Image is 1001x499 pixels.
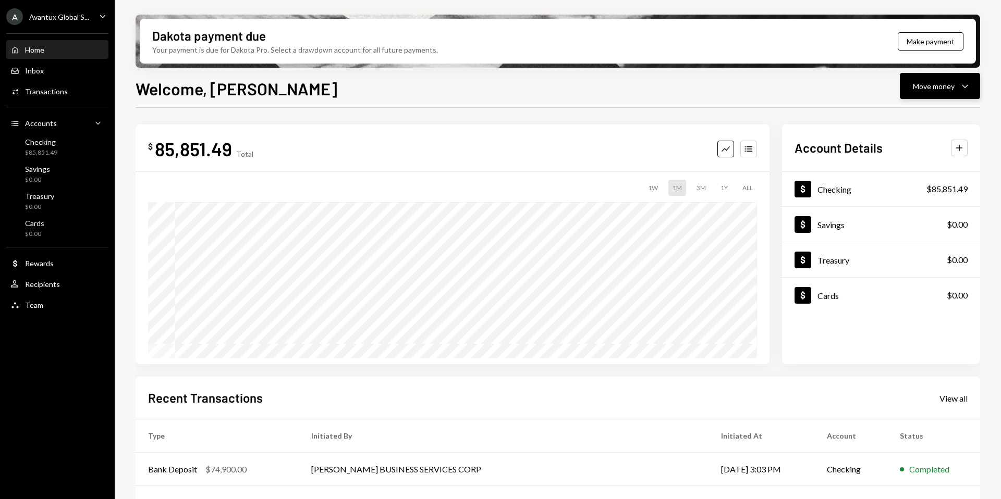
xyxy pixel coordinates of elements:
[709,419,814,453] th: Initiated At
[795,139,883,156] h2: Account Details
[6,161,108,186] a: Savings$0.00
[6,8,23,25] div: A
[25,230,44,239] div: $0.00
[205,463,247,476] div: $74,900.00
[738,180,757,196] div: ALL
[25,176,50,184] div: $0.00
[709,453,814,486] td: [DATE] 3:03 PM
[25,280,60,289] div: Recipients
[25,259,54,268] div: Rewards
[909,463,949,476] div: Completed
[25,138,57,146] div: Checking
[947,218,968,231] div: $0.00
[6,295,108,314] a: Team
[236,149,253,158] div: Total
[299,453,709,486] td: [PERSON_NAME] BUSINESS SERVICES CORP
[25,165,50,173] div: Savings
[299,419,709,453] th: Initiated By
[6,82,108,101] a: Transactions
[817,291,839,301] div: Cards
[25,301,43,309] div: Team
[136,419,299,453] th: Type
[782,207,980,242] a: Savings$0.00
[25,87,68,96] div: Transactions
[913,81,955,92] div: Move money
[6,254,108,272] a: Rewards
[817,255,849,265] div: Treasury
[898,32,963,51] button: Make payment
[782,278,980,313] a: Cards$0.00
[887,419,980,453] th: Status
[814,419,887,453] th: Account
[6,114,108,132] a: Accounts
[817,184,851,194] div: Checking
[900,73,980,99] button: Move money
[25,203,54,211] div: $0.00
[6,216,108,241] a: Cards$0.00
[148,141,153,152] div: $
[782,242,980,277] a: Treasury$0.00
[6,275,108,293] a: Recipients
[947,289,968,302] div: $0.00
[939,393,968,404] div: View all
[29,13,89,21] div: Avantux Global S...
[148,463,197,476] div: Bank Deposit
[155,137,232,160] div: 85,851.49
[716,180,732,196] div: 1Y
[926,183,968,195] div: $85,851.49
[6,189,108,214] a: Treasury$0.00
[25,45,44,54] div: Home
[136,78,337,99] h1: Welcome, [PERSON_NAME]
[25,219,44,228] div: Cards
[6,61,108,80] a: Inbox
[817,220,845,230] div: Savings
[782,171,980,206] a: Checking$85,851.49
[25,192,54,201] div: Treasury
[814,453,887,486] td: Checking
[947,254,968,266] div: $0.00
[152,44,438,55] div: Your payment is due for Dakota Pro. Select a drawdown account for all future payments.
[152,27,266,44] div: Dakota payment due
[644,180,662,196] div: 1W
[25,66,44,75] div: Inbox
[148,389,263,406] h2: Recent Transactions
[6,134,108,159] a: Checking$85,851.49
[668,180,686,196] div: 1M
[6,40,108,59] a: Home
[939,392,968,404] a: View all
[25,148,57,157] div: $85,851.49
[25,119,57,128] div: Accounts
[692,180,710,196] div: 3M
